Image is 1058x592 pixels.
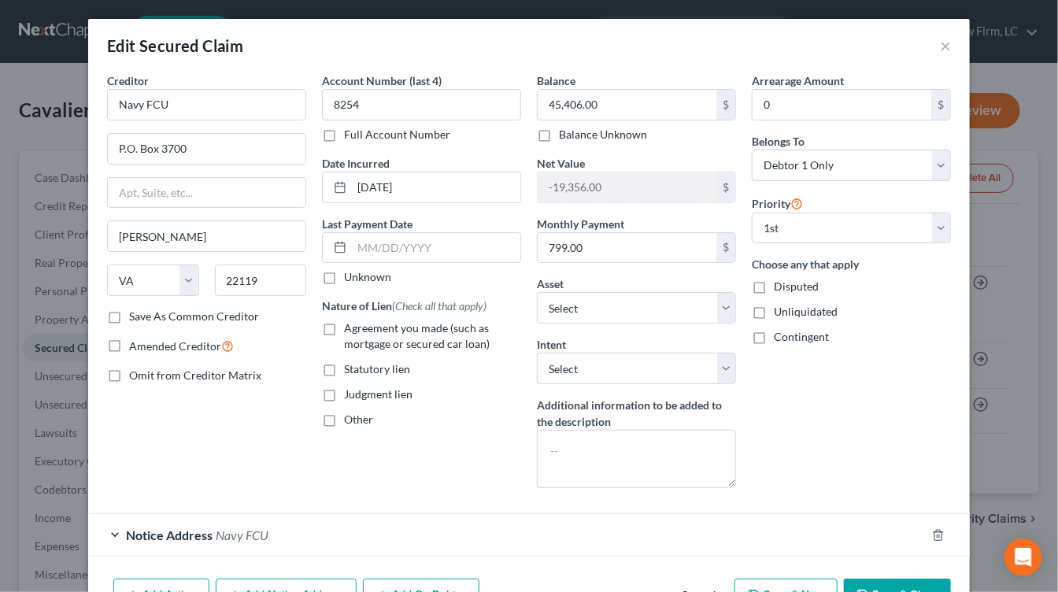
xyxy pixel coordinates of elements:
label: Balance [537,72,575,89]
span: Statutory lien [344,362,410,376]
label: Additional information to be added to the description [537,397,736,430]
input: 0.00 [538,90,716,120]
span: (Check all that apply) [392,299,486,313]
label: Priority [752,194,803,213]
input: Enter address... [108,134,305,164]
label: Arrearage Amount [752,72,844,89]
label: Account Number (last 4) [322,72,442,89]
div: $ [716,172,735,202]
span: Asset [537,277,564,290]
input: Search creditor by name... [107,89,306,120]
input: MM/DD/YYYY [352,172,520,202]
div: Edit Secured Claim [107,35,243,57]
label: Choose any that apply [752,256,951,272]
input: MM/DD/YYYY [352,233,520,263]
div: $ [931,90,950,120]
span: Creditor [107,74,149,87]
label: Full Account Number [344,127,450,142]
span: Navy FCU [216,527,268,542]
input: Apt, Suite, etc... [108,178,305,208]
span: Unliquidated [774,305,838,318]
label: Save As Common Creditor [129,309,259,324]
input: 0.00 [753,90,931,120]
span: Contingent [774,330,829,343]
span: Notice Address [126,527,213,542]
span: Amended Creditor [129,339,221,353]
label: Intent [537,336,566,353]
div: $ [716,90,735,120]
span: Agreement you made (such as mortgage or secured car loan) [344,321,490,350]
span: Disputed [774,279,819,293]
button: × [940,36,951,55]
span: Belongs To [752,135,805,148]
span: Other [344,413,373,426]
input: XXXX [322,89,521,120]
label: Date Incurred [322,155,390,172]
input: Enter city... [108,221,305,251]
input: Enter zip... [215,265,307,296]
input: 0.00 [538,233,716,263]
label: Net Value [537,155,585,172]
label: Nature of Lien [322,298,486,314]
label: Balance Unknown [559,127,647,142]
label: Monthly Payment [537,216,624,232]
span: Judgment lien [344,387,412,401]
div: $ [716,233,735,263]
label: Last Payment Date [322,216,412,232]
div: Open Intercom Messenger [1004,538,1042,576]
input: 0.00 [538,172,716,202]
label: Unknown [344,269,391,285]
span: Omit from Creditor Matrix [129,368,261,382]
